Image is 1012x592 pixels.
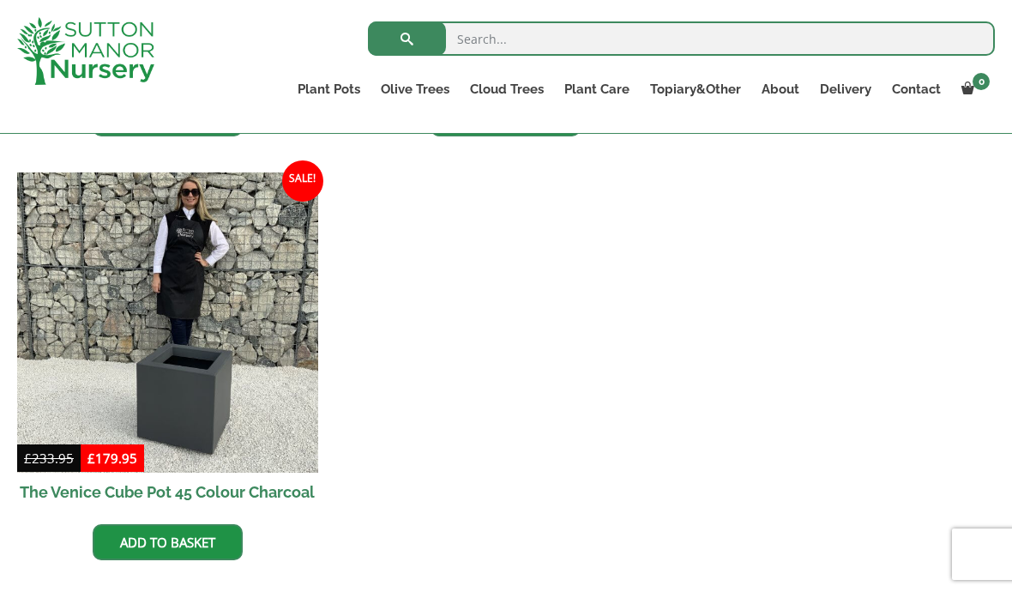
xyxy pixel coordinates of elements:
span: 0 [973,73,990,90]
a: About [751,77,810,101]
a: Sale! The Venice Cube Pot 45 Colour Charcoal [17,172,318,512]
a: Contact [882,77,951,101]
a: Olive Trees [370,77,460,101]
bdi: 179.95 [87,450,137,467]
a: 0 [951,77,995,101]
h2: The Venice Cube Pot 45 Colour Charcoal [17,473,318,511]
a: Add to basket: “The Venice Cube Pot 45 Colour Charcoal” [93,524,243,560]
img: logo [17,17,154,85]
a: Plant Pots [287,77,370,101]
a: Topiary&Other [640,77,751,101]
span: £ [24,450,32,467]
span: £ [87,450,95,467]
img: The Venice Cube Pot 45 Colour Charcoal [17,172,318,474]
bdi: 233.95 [24,450,74,467]
span: Sale! [282,160,323,202]
a: Delivery [810,77,882,101]
input: Search... [368,21,995,56]
a: Plant Care [554,77,640,101]
a: Cloud Trees [460,77,554,101]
